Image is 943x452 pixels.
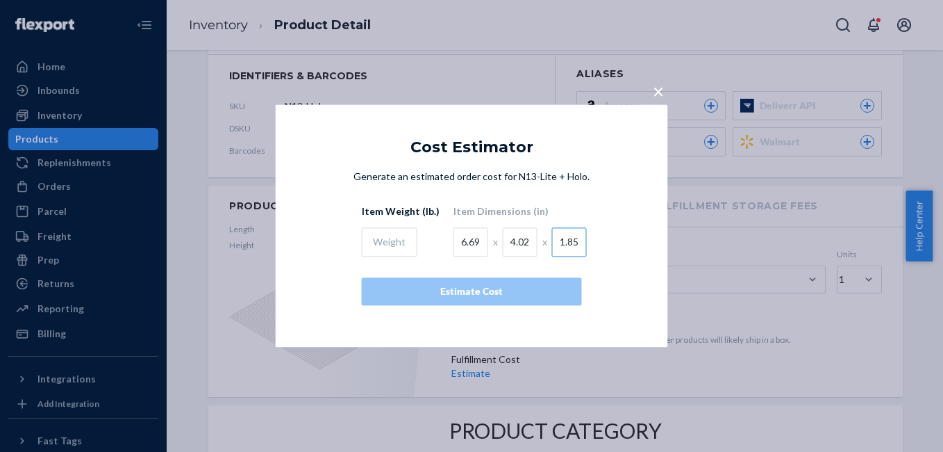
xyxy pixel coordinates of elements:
input: L [453,228,488,257]
span: × [653,79,664,103]
label: Item Dimensions (in) [453,205,549,219]
div: Generate an estimated order cost for N13-Lite + Holo. [353,170,590,306]
label: Item Weight (lb.) [362,205,440,219]
div: x x [453,223,587,257]
input: H [552,228,587,257]
input: Weight [362,228,417,257]
button: Estimate Cost [362,278,582,306]
div: Estimate Cost [374,285,570,299]
h5: Cost Estimator [410,139,533,156]
input: W [503,228,537,257]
